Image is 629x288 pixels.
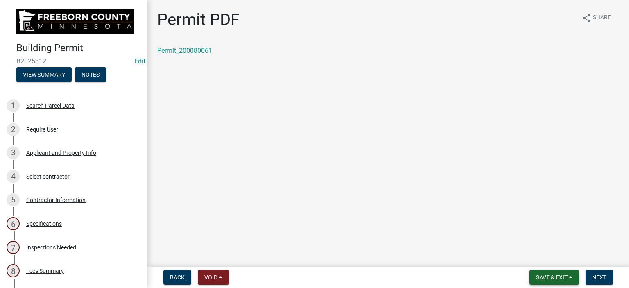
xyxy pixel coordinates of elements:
h4: Building Permit [16,42,141,54]
div: Search Parcel Data [26,103,75,109]
div: Fees Summary [26,268,64,274]
div: 6 [7,217,20,230]
wm-modal-confirm: Summary [16,72,72,78]
div: 7 [7,241,20,254]
button: Back [163,270,191,285]
span: Save & Exit [536,274,568,281]
div: Applicant and Property Info [26,150,96,156]
div: Inspections Needed [26,245,76,250]
button: Next [586,270,613,285]
div: 2 [7,123,20,136]
span: B2025312 [16,57,131,65]
div: Specifications [26,221,62,227]
button: Notes [75,67,106,82]
img: Freeborn County, Minnesota [16,9,134,34]
button: View Summary [16,67,72,82]
button: Void [198,270,229,285]
button: shareShare [575,10,618,26]
wm-modal-confirm: Edit Application Number [134,57,145,65]
div: Select contractor [26,174,70,179]
button: Save & Exit [529,270,579,285]
div: 5 [7,193,20,206]
i: share [581,13,591,23]
div: Contractor Information [26,197,86,203]
span: Next [592,274,606,281]
span: Void [204,274,217,281]
a: Permit_200080061 [157,47,212,54]
wm-modal-confirm: Notes [75,72,106,78]
div: Require User [26,127,58,132]
h1: Permit PDF [157,10,240,29]
div: 1 [7,99,20,112]
span: Back [170,274,185,281]
span: Share [593,13,611,23]
div: 8 [7,264,20,277]
div: 4 [7,170,20,183]
a: Edit [134,57,145,65]
div: 3 [7,146,20,159]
